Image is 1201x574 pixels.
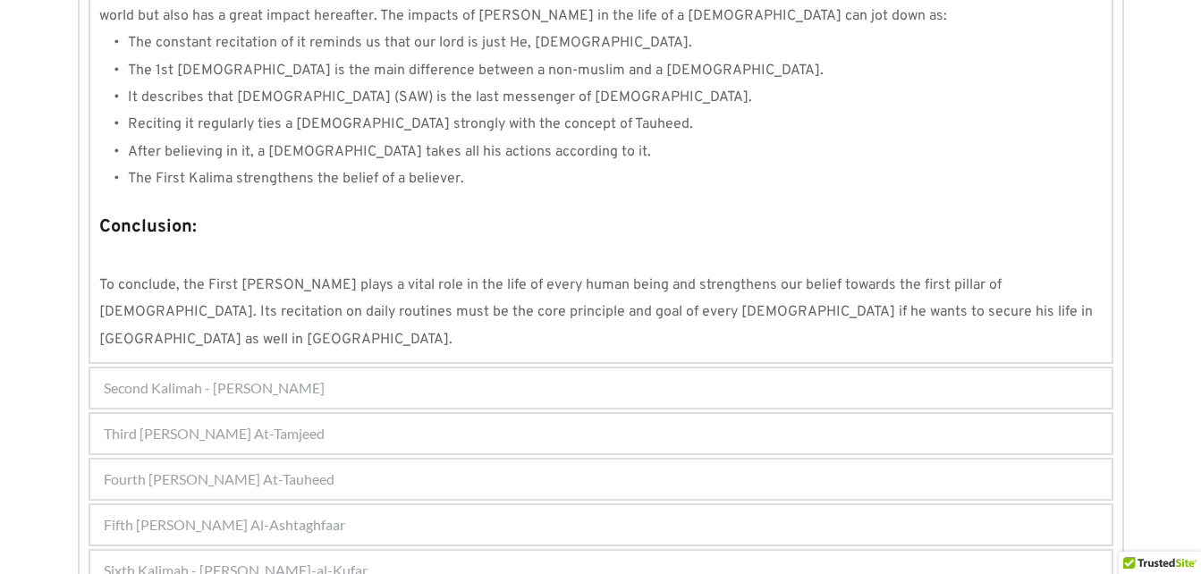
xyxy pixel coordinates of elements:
span: Fourth [PERSON_NAME] At-Tauheed [104,468,334,490]
strong: Conclusion: [99,215,197,239]
span: It describes that [DEMOGRAPHIC_DATA] (SAW) is the last messenger of [DEMOGRAPHIC_DATA]. [128,89,752,106]
span: After believing in it, a [DEMOGRAPHIC_DATA] takes all his actions according to it. [128,143,651,161]
span: Third [PERSON_NAME] At-Tamjeed [104,423,325,444]
span: The 1st [DEMOGRAPHIC_DATA] is the main difference between a non-muslim and a [DEMOGRAPHIC_DATA]. [128,62,824,80]
span: To conclude, the First [PERSON_NAME] plays a vital role in the life of every human being and stre... [99,276,1096,349]
span: Second Kalimah - [PERSON_NAME] [104,377,325,399]
span: The First Kalima strengthens the belief of a believer. [128,170,464,188]
span: The constant recitation of it reminds us that our lord is just He, [DEMOGRAPHIC_DATA]. [128,34,692,52]
span: Reciting it regularly ties a [DEMOGRAPHIC_DATA] strongly with the concept of Tauheed. [128,115,693,133]
span: Fifth [PERSON_NAME] Al-Ashtaghfaar [104,514,345,536]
